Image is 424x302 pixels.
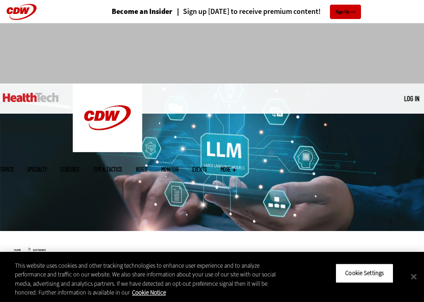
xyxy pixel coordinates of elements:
[192,167,207,172] a: Events
[14,245,275,252] div: »
[132,289,166,296] a: More information about your privacy
[44,32,381,74] iframe: advertisement
[404,94,419,103] div: User menu
[3,93,59,102] img: Home
[335,263,393,283] button: Cookie Settings
[73,84,142,152] img: Home
[61,167,79,172] a: Features
[112,8,172,15] a: Become an Insider
[136,167,147,172] a: Video
[221,167,236,172] span: More
[14,248,21,252] a: Home
[93,167,122,172] a: Tips & Tactics
[15,261,277,297] div: This website uses cookies and other tracking technologies to enhance user experience and to analy...
[404,94,419,103] a: Log in
[330,5,361,19] a: Sign Up
[404,266,424,287] button: Close
[172,8,321,15] a: Sign up [DATE] to receive premium content!
[33,248,46,252] a: Software
[27,167,47,172] span: Specialty
[161,167,178,172] a: MonITor
[73,145,142,154] a: CDW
